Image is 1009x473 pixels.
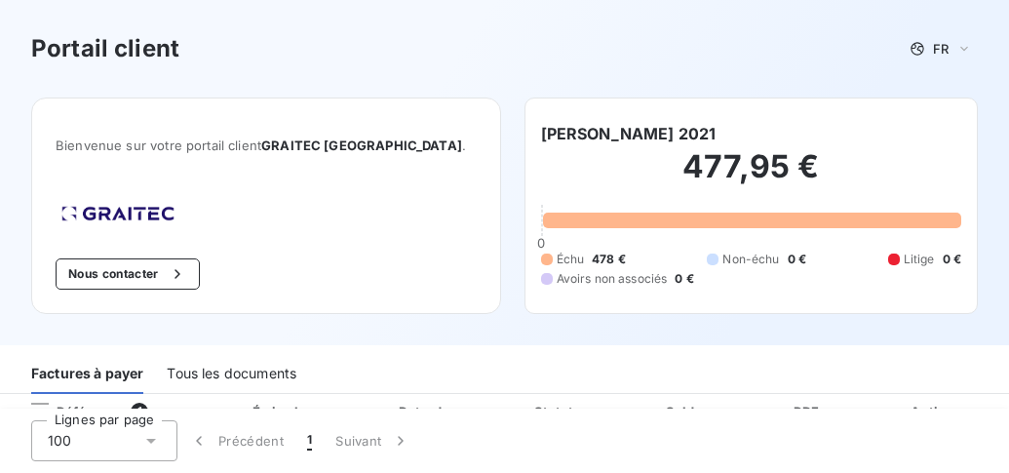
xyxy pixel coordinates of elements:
[904,251,935,268] span: Litige
[933,41,949,57] span: FR
[541,147,962,206] h2: 477,95 €
[675,270,693,288] span: 0 €
[537,235,545,251] span: 0
[943,251,961,268] span: 0 €
[557,270,668,288] span: Avoirs non associés
[56,200,180,227] img: Company logo
[295,420,324,461] button: 1
[722,251,779,268] span: Non-échu
[755,402,863,421] div: PDF
[261,138,462,153] span: GRAITEC [GEOGRAPHIC_DATA]
[177,420,295,461] button: Précédent
[56,258,200,290] button: Nous contacter
[557,251,585,268] span: Échu
[359,402,486,421] div: Retard
[324,420,422,461] button: Suivant
[48,431,71,451] span: 100
[31,31,179,66] h3: Portail client
[16,403,123,420] div: Référence
[871,402,1006,421] div: Actions
[541,122,717,145] h6: [PERSON_NAME] 2021
[307,431,312,451] span: 1
[167,353,296,394] div: Tous les documents
[56,138,477,153] span: Bienvenue sur votre portail client .
[212,402,351,421] div: Émise le
[493,402,617,421] div: Statut
[31,353,143,394] div: Factures à payer
[592,251,626,268] span: 478 €
[626,402,747,421] div: Solde
[788,251,806,268] span: 0 €
[131,403,148,420] span: 1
